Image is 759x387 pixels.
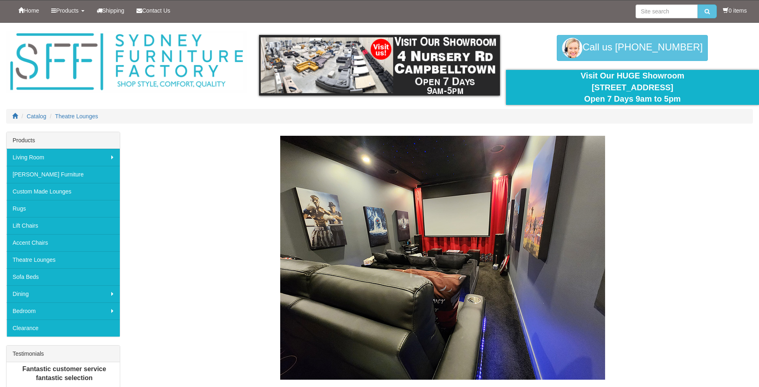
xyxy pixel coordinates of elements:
a: Dining [6,285,120,302]
a: Home [12,0,45,21]
a: Clearance [6,320,120,337]
a: Products [45,0,90,21]
a: Catalog [27,113,46,120]
a: Accent Chairs [6,234,120,251]
div: Testimonials [6,346,120,362]
a: Rugs [6,200,120,217]
a: Custom Made Lounges [6,183,120,200]
a: Sofa Beds [6,268,120,285]
a: Theatre Lounges [55,113,98,120]
a: Contact Us [130,0,176,21]
a: Living Room [6,149,120,166]
span: Home [24,7,39,14]
a: [PERSON_NAME] Furniture [6,166,120,183]
a: Shipping [91,0,131,21]
span: Contact Us [142,7,170,14]
div: Products [6,132,120,149]
img: showroom.gif [259,35,500,96]
div: Visit Our HUGE Showroom [STREET_ADDRESS] Open 7 Days 9am to 5pm [512,70,753,105]
span: Products [56,7,78,14]
img: Theatre Lounges [280,136,605,380]
span: Shipping [102,7,125,14]
li: 0 items [723,7,747,15]
b: Fantastic customer service fantastic selection [22,365,106,382]
img: Sydney Furniture Factory [6,31,247,93]
a: Lift Chairs [6,217,120,234]
a: Theatre Lounges [6,251,120,268]
input: Site search [636,4,698,18]
a: Bedroom [6,302,120,320]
